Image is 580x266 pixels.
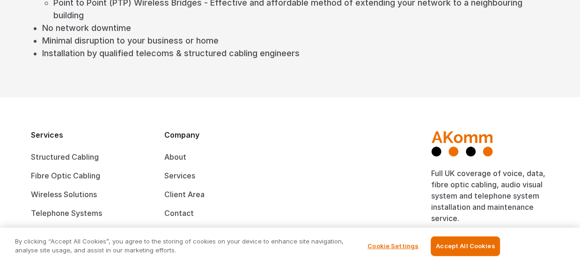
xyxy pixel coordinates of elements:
[31,171,100,180] a: Fibre Optic Cabling
[164,171,195,180] a: Services
[31,131,149,140] h2: Services
[164,227,233,236] a: Emergency Callout
[164,131,283,140] h2: Company
[31,190,97,199] a: Wireless Solutions
[164,152,186,162] a: About
[164,190,205,199] a: Client Area
[42,34,550,47] li: Minimal disruption to your business or home
[31,152,99,162] a: Structured Cabling
[431,236,500,256] button: Accept All Cookies
[42,47,550,59] li: Installation by qualified telecoms & structured cabling engineers
[31,208,102,218] a: Telephone Systems
[15,237,348,255] p: By clicking “Accept All Cookies”, you agree to the storing of cookies on your device to enhance s...
[164,208,194,218] a: Contact
[364,237,422,256] button: Cookie Settings
[431,131,493,156] img: AKomm
[42,22,550,34] li: No network downtime
[431,168,550,224] p: Full UK coverage of voice, data, fibre optic cabling, audio visual system and telephone system in...
[31,227,110,236] a: Audio Visual Solutions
